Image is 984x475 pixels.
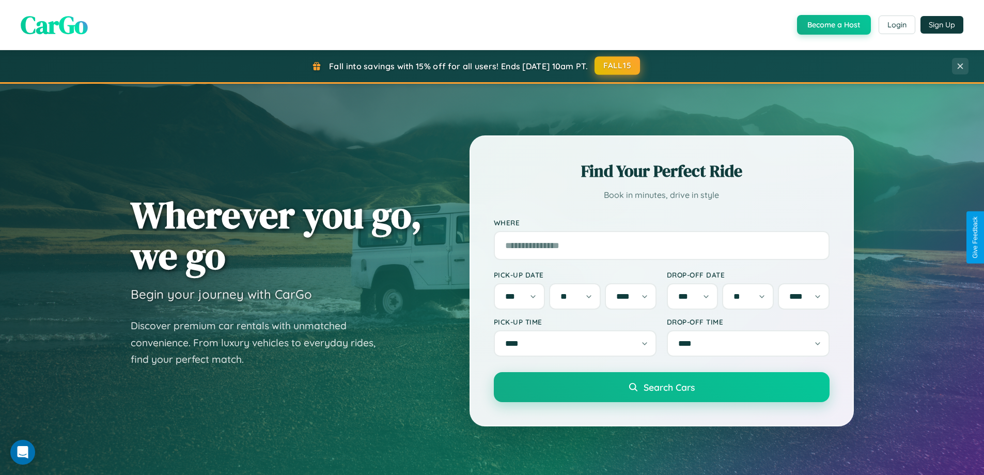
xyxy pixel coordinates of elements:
p: Book in minutes, drive in style [494,188,830,203]
span: CarGo [21,8,88,42]
label: Where [494,218,830,227]
button: Sign Up [920,16,963,34]
label: Pick-up Date [494,270,657,279]
h3: Begin your journey with CarGo [131,286,312,302]
button: FALL15 [595,56,640,75]
button: Become a Host [797,15,871,35]
label: Drop-off Time [667,317,830,326]
h2: Find Your Perfect Ride [494,160,830,182]
div: Open Intercom Messenger [10,440,35,465]
p: Discover premium car rentals with unmatched convenience. From luxury vehicles to everyday rides, ... [131,317,389,368]
h1: Wherever you go, we go [131,194,422,276]
div: Give Feedback [972,217,979,258]
span: Fall into savings with 15% off for all users! Ends [DATE] 10am PT. [329,61,588,71]
label: Pick-up Time [494,317,657,326]
label: Drop-off Date [667,270,830,279]
button: Search Cars [494,372,830,402]
button: Login [879,16,915,34]
span: Search Cars [644,381,695,393]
